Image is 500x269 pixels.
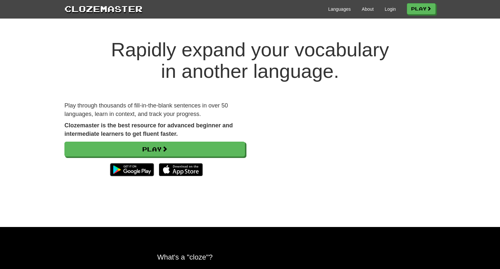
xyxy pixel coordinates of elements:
p: Play through thousands of fill-in-the-blank sentences in over 50 languages, learn in context, and... [64,102,245,118]
h2: What's a "cloze"? [157,253,343,261]
a: Play [64,142,245,157]
a: Clozemaster [64,3,143,15]
strong: Clozemaster is the best resource for advanced beginner and intermediate learners to get fluent fa... [64,122,233,137]
img: Get it on Google Play [107,160,157,179]
a: Languages [328,6,351,12]
a: Play [407,3,436,14]
a: About [362,6,374,12]
img: Download_on_the_App_Store_Badge_US-UK_135x40-25178aeef6eb6b83b96f5f2d004eda3bffbb37122de64afbaef7... [159,163,203,176]
a: Login [385,6,396,12]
